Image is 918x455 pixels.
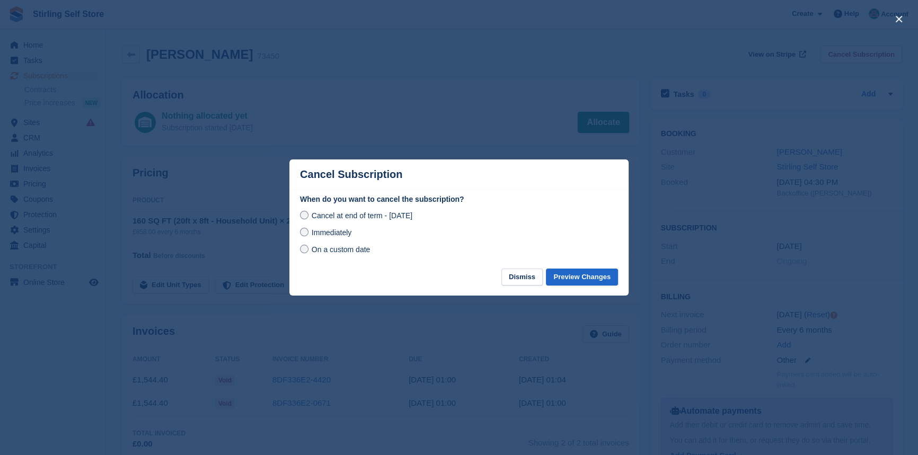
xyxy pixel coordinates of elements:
p: Cancel Subscription [300,168,402,181]
span: Immediately [312,228,351,237]
input: Cancel at end of term - [DATE] [300,211,308,219]
span: On a custom date [312,245,370,254]
input: Immediately [300,228,308,236]
label: When do you want to cancel the subscription? [300,194,618,205]
button: close [890,11,907,28]
input: On a custom date [300,245,308,253]
span: Cancel at end of term - [DATE] [312,211,412,220]
button: Preview Changes [546,269,618,286]
button: Dismiss [501,269,543,286]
